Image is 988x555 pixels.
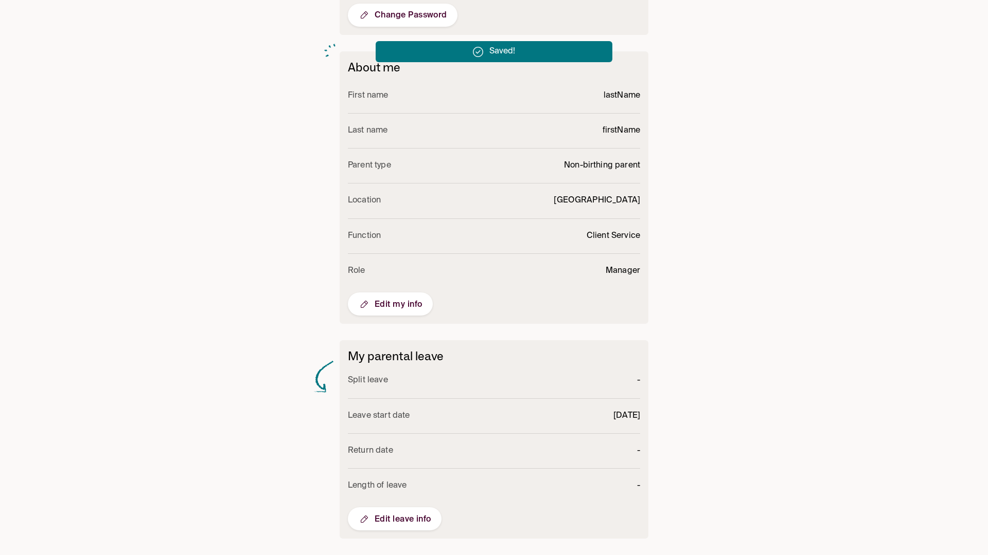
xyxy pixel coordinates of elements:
p: [DATE] [613,409,640,423]
p: First name [348,89,389,103]
p: Leave start date [348,409,410,423]
h6: About me [348,60,640,75]
p: Non-birthing parent [564,159,640,173]
p: Split leave [348,374,388,387]
button: Edit leave info [348,507,442,530]
p: [GEOGRAPHIC_DATA] [554,194,640,208]
p: Location [348,194,381,208]
span: Edit my info [358,298,422,310]
div: Saved! [489,41,516,62]
p: Manager [606,264,640,278]
span: Change Password [358,9,447,21]
h6: My parental leave [348,348,640,363]
p: Function [348,229,381,243]
p: - [637,479,640,493]
button: Edit my info [348,292,433,316]
span: Edit leave info [358,513,431,525]
p: - [637,444,640,458]
p: firstName [603,124,640,138]
p: Return date [348,444,393,458]
p: Client Service [587,229,640,243]
p: Last name [348,124,387,138]
p: Parent type [348,159,391,173]
p: Length of leave [348,479,407,493]
p: lastName [604,89,640,103]
p: - [637,374,640,387]
p: Role [348,264,365,278]
button: Change Password [348,4,457,27]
